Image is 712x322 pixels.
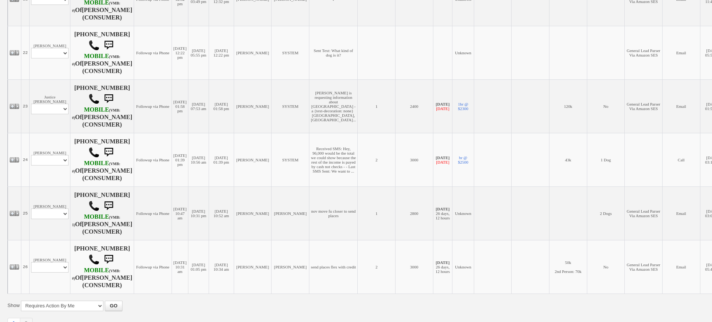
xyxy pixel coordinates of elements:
[30,133,70,186] td: [PERSON_NAME]
[234,240,272,294] td: [PERSON_NAME]
[172,79,188,133] td: [DATE] 01:58 pm
[172,186,188,240] td: [DATE] 10:47 am
[272,26,309,79] td: SYSTEM
[549,79,587,133] td: 120k
[134,26,172,79] td: Followup via Phone
[172,240,188,294] td: [DATE] 10:31 am
[72,31,132,75] h4: [PHONE_NUMBER] Of (CONSUMER)
[549,240,587,294] td: 50k 2nd Person: 70k
[82,274,133,281] b: [PERSON_NAME]
[172,133,188,186] td: [DATE] 01:39 pm
[309,26,357,79] td: Sent Text: What kind of dog is it?
[549,133,587,186] td: 43k
[433,186,452,240] td: 26 days, 12 hours
[309,186,357,240] td: nov move fu closer to send places
[72,160,120,174] b: T-Mobile USA, Inc.
[21,133,30,186] td: 24
[662,133,700,186] td: Call
[662,186,700,240] td: Email
[452,186,474,240] td: Unknown
[172,26,188,79] td: [DATE] 12:22 pm
[84,160,109,167] font: MOBILE
[662,240,700,294] td: Email
[88,200,100,212] img: call.png
[30,186,70,240] td: [PERSON_NAME]
[436,155,449,160] b: [DATE]
[625,26,663,79] td: General Lead Parser Via Amazon SES
[82,221,133,228] b: [PERSON_NAME]
[72,267,120,281] b: T-Mobile USA, Inc.
[234,133,272,186] td: [PERSON_NAME]
[72,106,120,121] b: AT&T Wireless
[662,26,700,79] td: Email
[625,240,663,294] td: General Lead Parser Via Amazon SES
[452,26,474,79] td: Unknown
[30,79,70,133] td: Justice [PERSON_NAME]
[396,186,433,240] td: 2800
[458,155,469,164] a: br @ $2500
[452,240,474,294] td: Unknown
[82,167,133,174] b: [PERSON_NAME]
[209,133,234,186] td: [DATE] 01:39 pm
[72,215,120,227] font: (VMB: 1)
[234,186,272,240] td: [PERSON_NAME]
[72,192,132,235] h4: [PHONE_NUMBER] Of (CONSUMER)
[188,240,209,294] td: [DATE] 01:05 pm
[72,1,120,13] font: (VMB: #)
[458,102,469,111] a: 1br @ $2300
[358,133,396,186] td: 2
[396,240,433,294] td: 3000
[105,301,122,311] button: GO
[72,213,120,228] b: Sprint Yellow - SVR
[84,53,109,60] font: MOBILE
[436,260,449,265] b: [DATE]
[272,186,309,240] td: [PERSON_NAME]
[436,207,449,211] b: [DATE]
[134,240,172,294] td: Followup via Phone
[309,133,357,186] td: Received SMS: Hey, 96,000 would be the total we could show because the rest of the income is paye...
[72,85,132,128] h4: [PHONE_NUMBER] Of (CONSUMER)
[358,79,396,133] td: 1
[72,55,120,66] font: (VMB: #)
[101,198,116,213] img: sms.png
[234,26,272,79] td: [PERSON_NAME]
[625,79,663,133] td: General Lead Parser Via Amazon SES
[587,186,625,240] td: 2 Dogs
[209,240,234,294] td: [DATE] 10:34 am
[209,26,234,79] td: [DATE] 12:22 pm
[84,106,109,113] font: MOBILE
[30,26,70,79] td: [PERSON_NAME]
[72,269,120,280] font: (VMB: #)
[396,133,433,186] td: 3000
[188,133,209,186] td: [DATE] 10:56 am
[72,162,120,173] font: (VMB: #)
[88,254,100,265] img: call.png
[72,53,120,67] b: AT&T Wireless
[82,114,133,121] b: [PERSON_NAME]
[101,38,116,53] img: sms.png
[309,79,357,133] td: [PERSON_NAME] is requesting information about [GEOGRAPHIC_DATA] - a {text-decoration: none} [GEOG...
[72,138,132,182] h4: [PHONE_NUMBER] Of (CONSUMER)
[209,79,234,133] td: [DATE] 01:58 pm
[72,108,120,120] font: (VMB: #)
[272,133,309,186] td: SYSTEM
[358,186,396,240] td: 1
[587,240,625,294] td: No
[101,145,116,160] img: sms.png
[84,213,109,220] font: MOBILE
[21,240,30,294] td: 26
[358,240,396,294] td: 2
[88,40,100,51] img: call.png
[134,79,172,133] td: Followup via Phone
[30,240,70,294] td: [PERSON_NAME]
[272,79,309,133] td: SYSTEM
[21,79,30,133] td: 23
[309,240,357,294] td: send places flex with credit
[101,252,116,267] img: sms.png
[188,26,209,79] td: [DATE] 05:55 pm
[88,147,100,158] img: call.png
[134,133,172,186] td: Followup via Phone
[188,79,209,133] td: [DATE] 07:53 am
[21,26,30,79] td: 22
[72,245,132,289] h4: [PHONE_NUMBER] Of (CONSUMER)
